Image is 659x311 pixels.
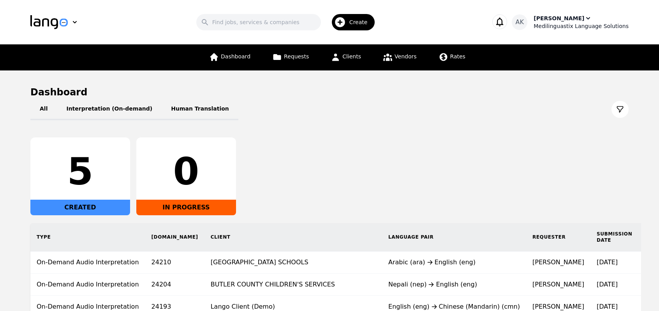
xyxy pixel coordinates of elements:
[268,44,314,70] a: Requests
[30,200,130,215] div: CREATED
[534,22,629,30] div: Medilinguastix Language Solutions
[590,223,638,251] th: Submission Date
[136,200,236,215] div: IN PROGRESS
[349,18,373,26] span: Create
[204,223,382,251] th: Client
[196,14,321,30] input: Find jobs, services & companies
[221,53,250,60] span: Dashboard
[434,44,470,70] a: Rates
[143,153,230,190] div: 0
[395,53,416,60] span: Vendors
[516,18,524,27] span: AK
[512,14,629,30] button: AK[PERSON_NAME]Medilinguastix Language Solutions
[204,44,255,70] a: Dashboard
[30,223,145,251] th: Type
[611,101,629,118] button: Filter
[388,258,520,267] div: Arabic (ara) English (eng)
[597,258,618,266] time: [DATE]
[30,15,68,29] img: Logo
[204,251,382,274] td: [GEOGRAPHIC_DATA] SCHOOLS
[378,44,421,70] a: Vendors
[145,274,204,296] td: 24204
[534,14,584,22] div: [PERSON_NAME]
[30,86,629,98] h1: Dashboard
[204,274,382,296] td: BUTLER COUNTY CHILDREN'S SERVICES
[145,223,204,251] th: [DOMAIN_NAME]
[450,53,465,60] span: Rates
[30,251,145,274] td: On-Demand Audio Interpretation
[526,251,590,274] td: [PERSON_NAME]
[162,98,238,120] button: Human Translation
[145,251,204,274] td: 24210
[597,303,618,310] time: [DATE]
[284,53,309,60] span: Requests
[326,44,366,70] a: Clients
[321,11,380,33] button: Create
[526,223,590,251] th: Requester
[30,274,145,296] td: On-Demand Audio Interpretation
[57,98,162,120] button: Interpretation (On-demand)
[526,274,590,296] td: [PERSON_NAME]
[342,53,361,60] span: Clients
[382,223,526,251] th: Language Pair
[30,98,57,120] button: All
[597,281,618,288] time: [DATE]
[37,153,124,190] div: 5
[388,280,520,289] div: Nepali (nep) English (eng)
